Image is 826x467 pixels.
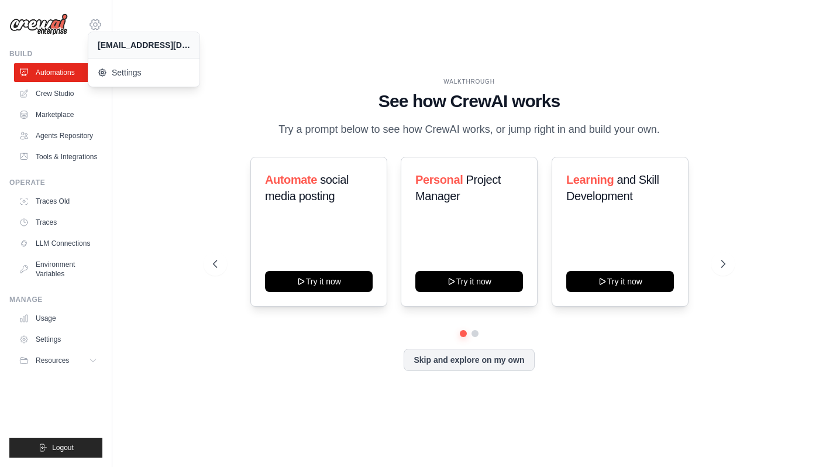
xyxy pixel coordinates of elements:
a: Agents Repository [14,126,102,145]
span: Resources [36,356,69,365]
button: Logout [9,438,102,458]
div: [EMAIL_ADDRESS][DOMAIN_NAME] [98,39,190,51]
button: Try it now [566,271,674,292]
div: Build [9,49,102,59]
span: social media posting [265,173,349,202]
span: Learning [566,173,614,186]
button: Skip and explore on my own [404,349,534,371]
a: Settings [88,61,199,84]
span: Settings [98,67,190,78]
button: Try it now [265,271,373,292]
div: Manage [9,295,102,304]
iframe: Chat Widget [768,411,826,467]
button: Resources [14,351,102,370]
div: WALKTHROUGH [213,77,726,86]
p: Try a prompt below to see how CrewAI works, or jump right in and build your own. [273,121,666,138]
span: Personal [415,173,463,186]
a: Crew Studio [14,84,102,103]
a: LLM Connections [14,234,102,253]
a: Marketplace [14,105,102,124]
div: Operate [9,178,102,187]
span: Automate [265,173,317,186]
span: and Skill Development [566,173,659,202]
a: Usage [14,309,102,328]
h1: See how CrewAI works [213,91,726,112]
a: Settings [14,330,102,349]
a: Environment Variables [14,255,102,283]
span: Logout [52,443,74,452]
a: Tools & Integrations [14,147,102,166]
a: Traces Old [14,192,102,211]
button: Try it now [415,271,523,292]
a: Traces [14,213,102,232]
img: Logo [9,13,68,36]
a: Automations [14,63,102,82]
